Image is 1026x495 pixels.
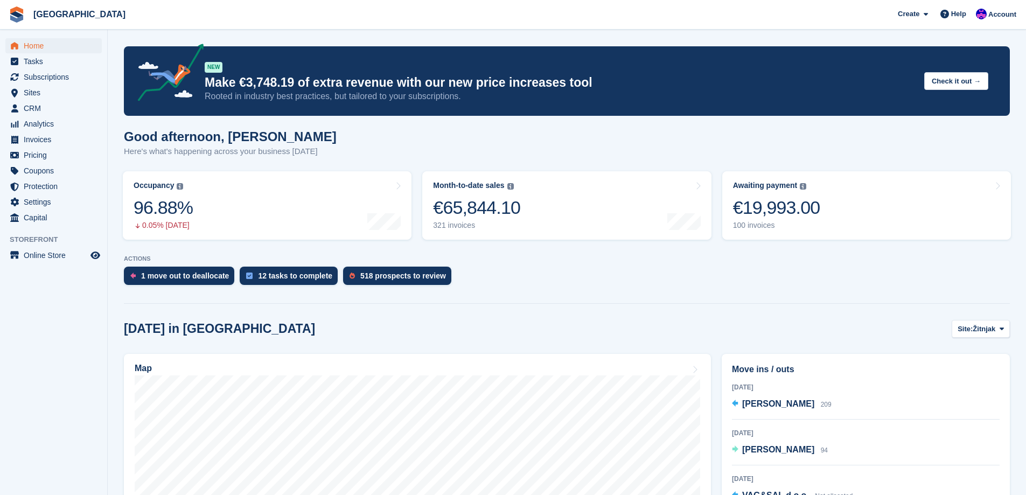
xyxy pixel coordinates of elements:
[976,9,987,19] img: Ivan Gačić
[24,210,88,225] span: Capital
[205,62,222,73] div: NEW
[24,116,88,131] span: Analytics
[205,90,916,102] p: Rooted in industry best practices, but tailored to your subscriptions.
[24,69,88,85] span: Subscriptions
[124,322,315,336] h2: [DATE] in [GEOGRAPHIC_DATA]
[134,197,193,219] div: 96.88%
[177,183,183,190] img: icon-info-grey-7440780725fd019a000dd9b08b2336e03edf1995a4989e88bcd33f0948082b44.svg
[10,234,107,245] span: Storefront
[733,197,820,219] div: €19,993.00
[821,447,828,454] span: 94
[958,324,973,334] span: Site:
[134,181,174,190] div: Occupancy
[24,163,88,178] span: Coupons
[732,363,1000,376] h2: Move ins / outs
[433,197,520,219] div: €65,844.10
[732,382,1000,392] div: [DATE]
[973,324,995,334] span: Žitnjak
[258,271,332,280] div: 12 tasks to complete
[24,248,88,263] span: Online Store
[343,267,457,290] a: 518 prospects to review
[952,320,1010,338] button: Site: Žitnjak
[742,399,814,408] span: [PERSON_NAME]
[5,179,102,194] a: menu
[5,85,102,100] a: menu
[5,148,102,163] a: menu
[135,364,152,373] h2: Map
[898,9,919,19] span: Create
[821,401,832,408] span: 209
[205,75,916,90] p: Make €3,748.19 of extra revenue with our new price increases tool
[732,428,1000,438] div: [DATE]
[5,194,102,210] a: menu
[5,69,102,85] a: menu
[124,145,337,158] p: Here's what's happening across your business [DATE]
[433,181,504,190] div: Month-to-date sales
[24,194,88,210] span: Settings
[924,72,988,90] button: Check it out →
[124,267,240,290] a: 1 move out to deallocate
[89,249,102,262] a: Preview store
[350,273,355,279] img: prospect-51fa495bee0391a8d652442698ab0144808aea92771e9ea1ae160a38d050c398.svg
[130,273,136,279] img: move_outs_to_deallocate_icon-f764333ba52eb49d3ac5e1228854f67142a1ed5810a6f6cc68b1a99e826820c5.svg
[722,171,1011,240] a: Awaiting payment €19,993.00 100 invoices
[5,210,102,225] a: menu
[5,101,102,116] a: menu
[129,44,204,105] img: price-adjustments-announcement-icon-8257ccfd72463d97f412b2fc003d46551f7dbcb40ab6d574587a9cd5c0d94...
[800,183,806,190] img: icon-info-grey-7440780725fd019a000dd9b08b2336e03edf1995a4989e88bcd33f0948082b44.svg
[24,132,88,147] span: Invoices
[5,116,102,131] a: menu
[5,132,102,147] a: menu
[134,221,193,230] div: 0.05% [DATE]
[5,38,102,53] a: menu
[24,148,88,163] span: Pricing
[733,221,820,230] div: 100 invoices
[360,271,446,280] div: 518 prospects to review
[124,255,1010,262] p: ACTIONS
[24,38,88,53] span: Home
[29,5,130,23] a: [GEOGRAPHIC_DATA]
[24,101,88,116] span: CRM
[123,171,411,240] a: Occupancy 96.88% 0.05% [DATE]
[24,179,88,194] span: Protection
[742,445,814,454] span: [PERSON_NAME]
[124,129,337,144] h1: Good afternoon, [PERSON_NAME]
[5,163,102,178] a: menu
[246,273,253,279] img: task-75834270c22a3079a89374b754ae025e5fb1db73e45f91037f5363f120a921f8.svg
[507,183,514,190] img: icon-info-grey-7440780725fd019a000dd9b08b2336e03edf1995a4989e88bcd33f0948082b44.svg
[24,85,88,100] span: Sites
[733,181,798,190] div: Awaiting payment
[141,271,229,280] div: 1 move out to deallocate
[240,267,343,290] a: 12 tasks to complete
[732,474,1000,484] div: [DATE]
[951,9,966,19] span: Help
[24,54,88,69] span: Tasks
[422,171,711,240] a: Month-to-date sales €65,844.10 321 invoices
[433,221,520,230] div: 321 invoices
[732,398,832,412] a: [PERSON_NAME] 209
[5,54,102,69] a: menu
[9,6,25,23] img: stora-icon-8386f47178a22dfd0bd8f6a31ec36ba5ce8667c1dd55bd0f319d3a0aa187defe.svg
[732,443,828,457] a: [PERSON_NAME] 94
[5,248,102,263] a: menu
[988,9,1016,20] span: Account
